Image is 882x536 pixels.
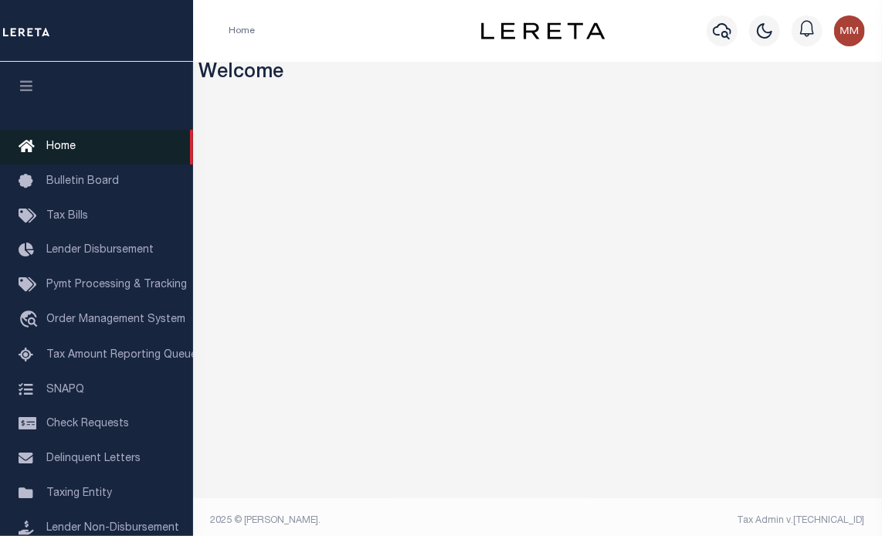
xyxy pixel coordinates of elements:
[199,62,877,85] h3: Welcome
[46,384,84,395] span: SNAPQ
[46,350,197,361] span: Tax Amount Reporting Queue
[46,176,119,187] span: Bulletin Board
[46,211,88,222] span: Tax Bills
[481,22,605,39] img: logo-dark.svg
[46,141,76,152] span: Home
[549,514,865,528] div: Tax Admin v.[TECHNICAL_ID]
[229,24,255,38] li: Home
[46,488,112,499] span: Taxing Entity
[834,15,865,46] img: svg+xml;base64,PHN2ZyB4bWxucz0iaHR0cDovL3d3dy53My5vcmcvMjAwMC9zdmciIHBvaW50ZXItZXZlbnRzPSJub25lIi...
[199,514,538,528] div: 2025 © [PERSON_NAME].
[46,453,141,464] span: Delinquent Letters
[19,310,43,331] i: travel_explore
[46,314,185,325] span: Order Management System
[46,245,154,256] span: Lender Disbursement
[46,523,179,534] span: Lender Non-Disbursement
[46,280,187,290] span: Pymt Processing & Tracking
[46,419,129,429] span: Check Requests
